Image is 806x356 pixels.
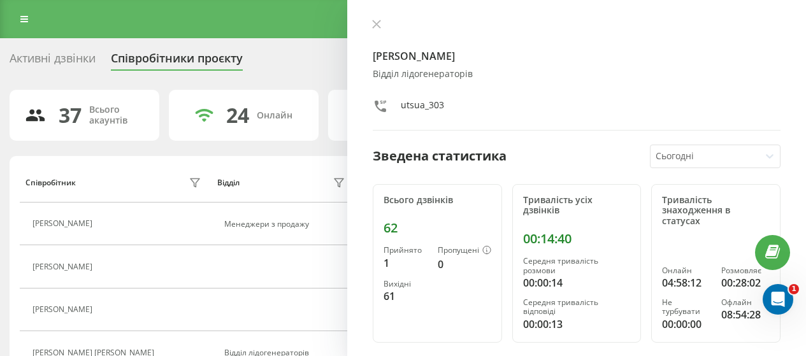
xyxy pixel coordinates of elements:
div: Співробітник [25,178,76,187]
div: 61 [384,288,428,304]
div: 00:00:14 [523,275,631,290]
div: 00:00:00 [662,317,710,332]
div: Співробітники проєкту [111,52,243,71]
div: 00:14:40 [523,231,631,246]
div: 04:58:12 [662,275,710,290]
div: Відділ [217,178,240,187]
div: Середня тривалість розмови [523,257,631,275]
div: [PERSON_NAME] [32,262,96,271]
iframe: Intercom live chat [763,284,793,315]
div: 00:28:02 [721,275,770,290]
div: Пропущені [438,246,491,256]
div: Не турбувати [662,298,710,317]
div: Всього дзвінків [384,195,491,206]
div: Менеджери з продажу [224,220,349,229]
div: Середня тривалість відповіді [523,298,631,317]
div: Тривалість знаходження в статусах [662,195,770,227]
div: Онлайн [257,110,292,121]
div: 0 [438,257,491,272]
div: [PERSON_NAME] [32,219,96,228]
div: [PERSON_NAME] [32,305,96,314]
span: 1 [789,284,799,294]
h4: [PERSON_NAME] [373,48,781,64]
div: utsua_303 [401,99,444,117]
div: Прийнято [384,246,428,255]
div: Зведена статистика [373,146,507,166]
div: Вихідні [384,280,428,288]
div: 08:54:28 [721,307,770,322]
div: Всього акаунтів [89,104,144,126]
div: 37 [59,103,82,127]
div: Відділ лідогенераторів [373,69,781,80]
div: Тривалість усіх дзвінків [523,195,631,217]
div: Онлайн [662,266,710,275]
div: 00:00:13 [523,317,631,332]
div: 1 [384,255,428,271]
div: Активні дзвінки [10,52,96,71]
div: Розмовляє [721,266,770,275]
div: Офлайн [721,298,770,307]
div: 24 [226,103,249,127]
div: 62 [384,220,491,236]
